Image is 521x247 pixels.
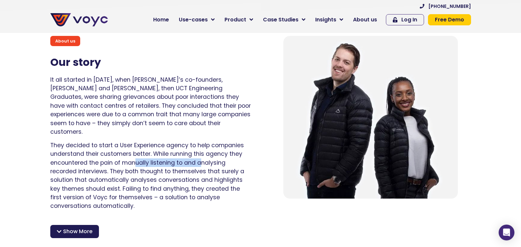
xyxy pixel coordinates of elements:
div: Show More [50,225,99,238]
a: Home [148,13,174,26]
a: Free Demo [428,14,471,25]
a: Case Studies [258,13,310,26]
span: Show More [63,228,92,235]
div: About us [50,36,80,46]
img: voyc-full-logo [50,13,108,26]
span: [PHONE_NUMBER] [428,4,471,9]
a: About us [348,13,382,26]
div: Open Intercom Messenger [499,225,514,240]
p: After making it into the prestigious Techstars [DOMAIN_NAME] accelerator in [GEOGRAPHIC_DATA], th... [50,215,471,241]
span: Log In [401,17,417,22]
h2: Our story [50,56,251,69]
a: Insights [310,13,348,26]
p: They decided to start a User Experience agency to help companies understand their customers bette... [50,141,251,210]
span: Case Studies [263,16,298,24]
span: Product [225,16,246,24]
a: Log In [386,14,424,25]
span: Free Demo [435,17,464,22]
a: [PHONE_NUMBER] [420,4,471,9]
span: About us [353,16,377,24]
img: About us [283,36,458,199]
a: Product [220,13,258,26]
span: Insights [315,16,336,24]
span: Home [153,16,169,24]
p: It all started in [DATE], when [PERSON_NAME]’s co-founders, [PERSON_NAME] and [PERSON_NAME], then... [50,75,251,136]
span: Use-cases [179,16,208,24]
a: Use-cases [174,13,220,26]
